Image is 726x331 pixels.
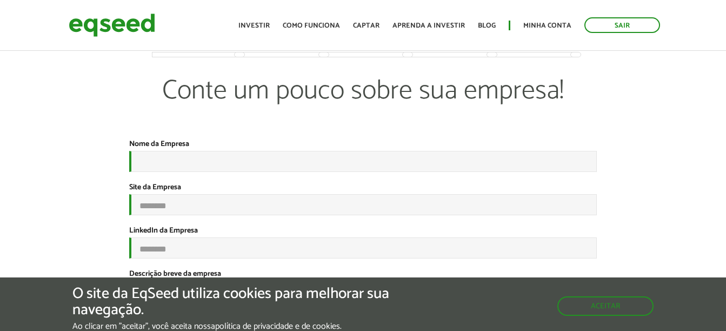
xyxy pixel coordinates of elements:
a: Captar [353,22,379,29]
a: Aprenda a investir [392,22,465,29]
label: Site da Empresa [129,184,181,191]
p: Conte um pouco sobre sua empresa! [152,75,574,140]
label: LinkedIn da Empresa [129,227,198,235]
button: Aceitar [557,296,654,316]
a: Blog [478,22,496,29]
label: Descrição breve da empresa [129,270,221,278]
h5: O site da EqSeed utiliza cookies para melhorar sua navegação. [72,286,421,319]
label: Nome da Empresa [129,141,189,148]
a: Investir [238,22,270,29]
img: EqSeed [69,11,155,39]
a: Minha conta [523,22,571,29]
a: Sair [584,17,660,33]
a: Como funciona [283,22,340,29]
